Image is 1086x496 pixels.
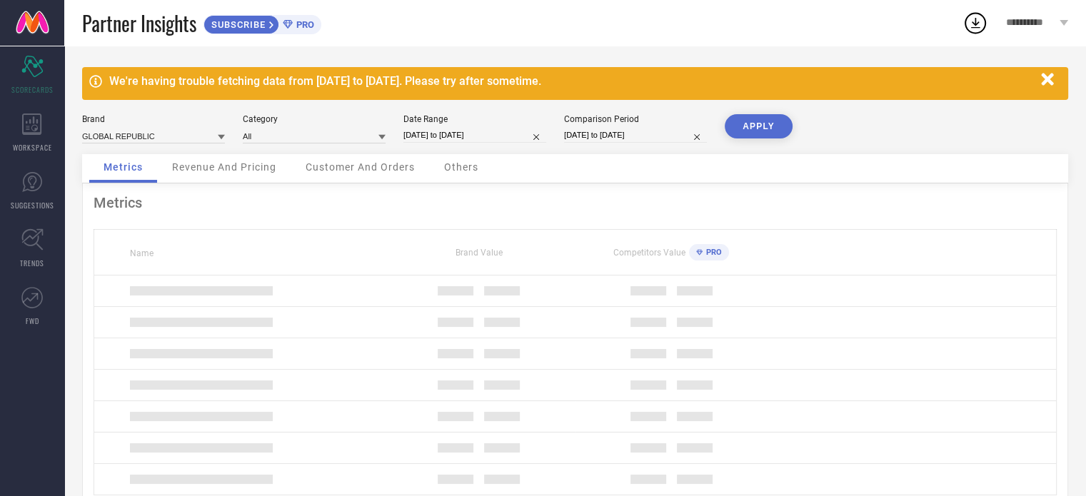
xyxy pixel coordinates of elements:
span: Customer And Orders [306,161,415,173]
div: Metrics [94,194,1057,211]
div: Open download list [962,10,988,36]
span: PRO [293,19,314,30]
span: SUGGESTIONS [11,200,54,211]
span: Competitors Value [613,248,685,258]
span: Metrics [104,161,143,173]
a: SUBSCRIBEPRO [203,11,321,34]
span: Revenue And Pricing [172,161,276,173]
div: Brand [82,114,225,124]
span: Partner Insights [82,9,196,38]
span: WORKSPACE [13,142,52,153]
div: Date Range [403,114,546,124]
div: Comparison Period [564,114,707,124]
span: SCORECARDS [11,84,54,95]
input: Select comparison period [564,128,707,143]
span: PRO [703,248,722,257]
span: TRENDS [20,258,44,268]
span: Name [130,248,154,258]
span: Brand Value [456,248,503,258]
div: Category [243,114,386,124]
span: FWD [26,315,39,326]
span: Others [444,161,478,173]
input: Select date range [403,128,546,143]
span: SUBSCRIBE [204,19,269,30]
button: APPLY [725,114,793,138]
div: We're having trouble fetching data from [DATE] to [DATE]. Please try after sometime. [109,74,1034,88]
